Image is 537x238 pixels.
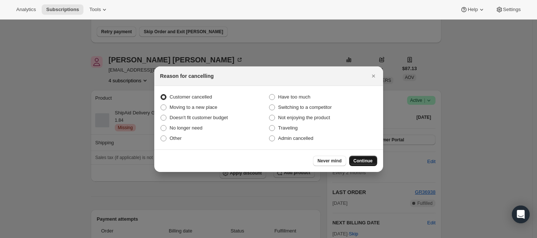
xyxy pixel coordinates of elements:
[278,115,330,120] span: Not enjoying the product
[170,135,182,141] span: Other
[317,158,341,164] span: Never mind
[85,4,113,15] button: Tools
[89,7,101,13] span: Tools
[278,94,310,100] span: Have too much
[170,115,228,120] span: Doesn't fit customer budget
[46,7,79,13] span: Subscriptions
[491,4,525,15] button: Settings
[468,7,478,13] span: Help
[354,158,373,164] span: Continue
[170,104,217,110] span: Moving to a new place
[160,72,214,80] h2: Reason for cancelling
[170,94,212,100] span: Customer cancelled
[368,71,379,81] button: Close
[12,4,40,15] button: Analytics
[456,4,489,15] button: Help
[503,7,521,13] span: Settings
[278,104,332,110] span: Switching to a competitor
[313,156,346,166] button: Never mind
[349,156,377,166] button: Continue
[278,125,298,131] span: Traveling
[278,135,313,141] span: Admin cancelled
[170,125,203,131] span: No longer need
[42,4,83,15] button: Subscriptions
[512,206,530,223] div: Open Intercom Messenger
[16,7,36,13] span: Analytics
